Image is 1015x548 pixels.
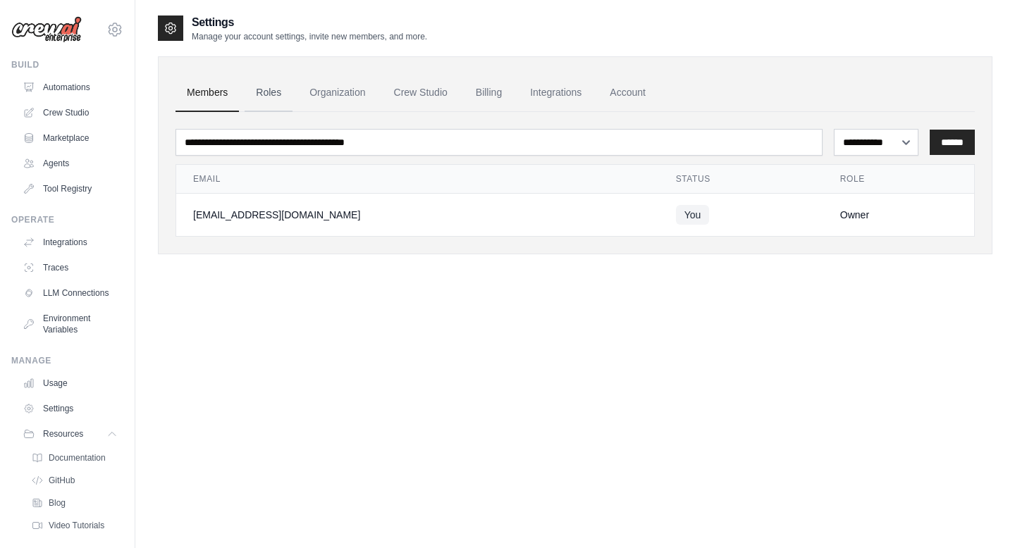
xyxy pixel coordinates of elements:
[17,423,123,445] button: Resources
[176,165,659,194] th: Email
[193,208,642,222] div: [EMAIL_ADDRESS][DOMAIN_NAME]
[17,256,123,279] a: Traces
[11,16,82,43] img: Logo
[17,397,123,420] a: Settings
[383,74,459,112] a: Crew Studio
[465,74,513,112] a: Billing
[176,74,239,112] a: Members
[17,307,123,341] a: Environment Variables
[11,214,123,225] div: Operate
[17,76,123,99] a: Automations
[17,372,123,394] a: Usage
[245,74,293,112] a: Roles
[25,471,123,490] a: GitHub
[17,101,123,124] a: Crew Studio
[49,475,75,486] span: GitHub
[823,165,974,194] th: Role
[25,448,123,468] a: Documentation
[659,165,823,194] th: Status
[25,516,123,535] a: Video Tutorials
[17,231,123,254] a: Integrations
[11,59,123,70] div: Build
[192,31,427,42] p: Manage your account settings, invite new members, and more.
[840,208,957,222] div: Owner
[598,74,657,112] a: Account
[11,355,123,366] div: Manage
[192,14,427,31] h2: Settings
[17,178,123,200] a: Tool Registry
[298,74,376,112] a: Organization
[49,452,106,463] span: Documentation
[17,282,123,304] a: LLM Connections
[49,497,66,509] span: Blog
[49,520,104,531] span: Video Tutorials
[17,152,123,175] a: Agents
[25,493,123,513] a: Blog
[519,74,593,112] a: Integrations
[676,205,710,225] span: You
[43,428,83,440] span: Resources
[17,127,123,149] a: Marketplace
